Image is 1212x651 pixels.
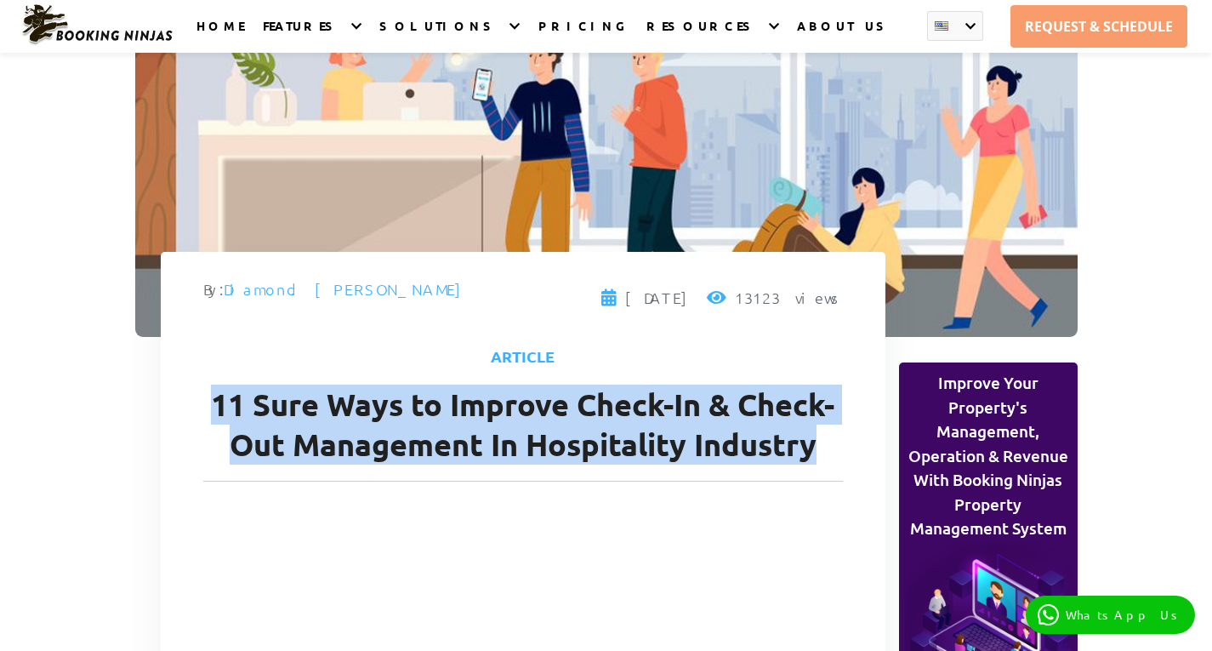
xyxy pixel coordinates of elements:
div: By: [203,277,467,319]
h1: 11 Sure Ways to Improve Check-In & Check-Out Management In Hospitality Industry [203,385,843,482]
p: WhatsApp Us [1066,608,1183,622]
p: Improve Your Property's Management, Operation & Revenue With Booking Ninjas Property Management S... [904,371,1073,541]
a: REQUEST & SCHEDULE [1010,5,1187,48]
img: Booking Ninjas Logo [20,3,174,46]
a: RESOURCES [646,18,758,53]
a: Diamond. [PERSON_NAME] [224,279,467,299]
div: Article [203,345,843,385]
a: HOME [196,18,244,53]
a: SOLUTIONS [379,18,498,53]
a: FEATURES [263,18,340,53]
a: WhatsApp Us [1026,596,1195,634]
a: PRICING [538,18,628,53]
span: 13123 views [707,286,843,319]
a: ABOUT US [797,18,891,53]
span: [DATE] [601,286,693,319]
